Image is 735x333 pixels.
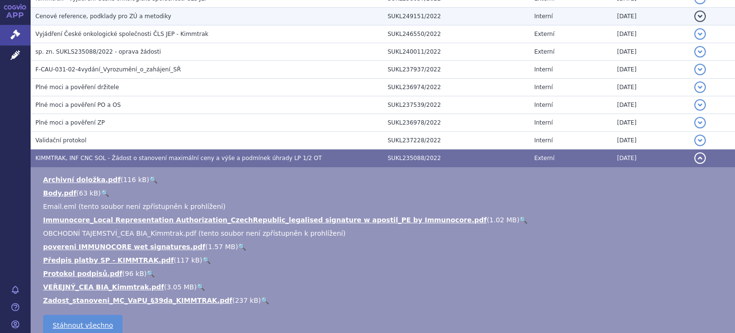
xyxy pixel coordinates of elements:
span: Email.eml (tento soubor není zpřístupněn k prohlížení) [43,203,225,210]
span: Interní [534,137,553,144]
td: [DATE] [612,43,690,61]
span: sp. zn. SUKLS235088/2022 - oprava žádosti [35,48,161,55]
button: detail [694,46,706,57]
td: [DATE] [612,132,690,149]
a: VEŘEJNÝ_CEA BIA_Kimmtrak.pdf [43,283,164,291]
li: ( ) [43,188,725,198]
button: detail [694,11,706,22]
span: OBCHODNÍ TAJEMSTVÍ_CEA BIA_Kimmtrak.pdf (tento soubor není zpřístupněn k prohlížení) [43,230,345,237]
li: ( ) [43,215,725,225]
span: Plné moci a pověření ZP [35,119,105,126]
span: Interní [534,13,553,20]
a: 🔍 [261,297,269,304]
span: 1.02 MB [490,216,517,224]
a: Zadost_stanoveni_MC_VaPU_§39da_KIMMTRAK.pdf [43,297,232,304]
li: ( ) [43,242,725,252]
li: ( ) [43,282,725,292]
button: detail [694,81,706,93]
span: 63 kB [79,189,98,197]
a: 🔍 [149,176,157,184]
td: [DATE] [612,149,690,167]
a: 🔍 [146,270,155,277]
li: ( ) [43,175,725,184]
a: Body.pdf [43,189,77,197]
span: Externí [534,155,554,161]
span: Interní [534,66,553,73]
a: Předpis platby SP - KIMMTRAK.pdf [43,256,174,264]
a: 🔍 [101,189,109,197]
li: ( ) [43,255,725,265]
td: [DATE] [612,114,690,132]
a: Protokol podpisů.pdf [43,270,122,277]
span: Vyjádření České onkologické společnosti ČLS JEP - Kimmtrak [35,31,209,37]
span: KIMMTRAK, INF CNC SOL - Žádost o stanovení maximální ceny a výše a podmínek úhrady LP 1/2 OT [35,155,322,161]
td: SUKL237539/2022 [383,96,529,114]
button: detail [694,135,706,146]
a: Archivní doložka.pdf [43,176,121,184]
td: SUKL235088/2022 [383,149,529,167]
a: 🔍 [202,256,211,264]
td: SUKL236974/2022 [383,79,529,96]
td: SUKL237937/2022 [383,61,529,79]
span: 237 kB [235,297,258,304]
a: 🔍 [197,283,205,291]
span: Interní [534,119,553,126]
button: detail [694,64,706,75]
td: [DATE] [612,25,690,43]
button: detail [694,28,706,40]
span: 1.57 MB [208,243,235,251]
span: 117 kB [176,256,200,264]
li: ( ) [43,296,725,305]
a: 🔍 [519,216,527,224]
td: SUKL249151/2022 [383,8,529,25]
span: Validační protokol [35,137,87,144]
span: Interní [534,102,553,108]
a: 🔍 [238,243,246,251]
span: 116 kB [123,176,146,184]
span: Plné moci a pověření PO a OS [35,102,121,108]
td: SUKL236978/2022 [383,114,529,132]
td: SUKL237228/2022 [383,132,529,149]
button: detail [694,99,706,111]
span: Interní [534,84,553,91]
a: Immunocore_Local Representation Authorization_CzechRepublic_legalised signature w apostil_PE by I... [43,216,487,224]
td: SUKL240011/2022 [383,43,529,61]
td: [DATE] [612,61,690,79]
li: ( ) [43,269,725,278]
td: [DATE] [612,79,690,96]
td: SUKL246550/2022 [383,25,529,43]
span: Externí [534,48,554,55]
span: 96 kB [125,270,144,277]
button: detail [694,117,706,128]
td: [DATE] [612,8,690,25]
span: Externí [534,31,554,37]
a: povereni IMMUNOCORE wet signatures.pdf [43,243,205,251]
td: [DATE] [612,96,690,114]
button: detail [694,152,706,164]
span: F-CAU-031-02-4vydání_Vyrozumění_o_zahájení_SŘ [35,66,181,73]
span: Plné moci a pověření držitele [35,84,119,91]
span: 3.05 MB [167,283,194,291]
span: Cenové reference, podklady pro ZÚ a metodiky [35,13,171,20]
